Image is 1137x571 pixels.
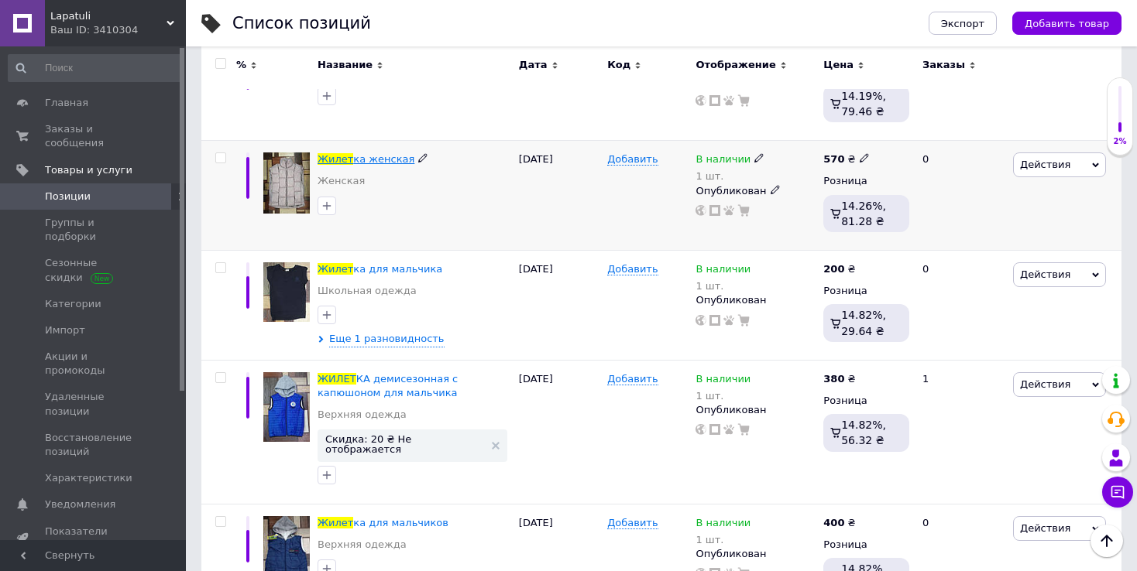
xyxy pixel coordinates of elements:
[696,184,816,198] div: Опубликован
[45,390,143,418] span: Удаленные позиции
[519,58,548,72] span: Дата
[929,12,997,35] button: Экспорт
[841,419,886,446] span: 14.82%, 56.32 ₴
[823,58,854,72] span: Цена
[45,471,132,485] span: Характеристики
[922,58,965,72] span: Заказы
[318,263,442,275] a: Жилетка для мальчика
[696,390,751,402] div: 1 шт.
[696,534,751,545] div: 1 шт.
[318,58,373,72] span: Название
[353,263,442,275] span: ка для мальчика
[318,538,407,552] a: Верхняя одежда
[913,360,1009,504] div: 1
[318,373,458,398] span: КА демисезонная с капюшоном для мальчика
[232,15,371,32] div: Список позиций
[823,174,909,188] div: Розница
[45,163,132,177] span: Товары и услуги
[318,517,448,528] a: Жилетка для мальчиков
[45,297,101,311] span: Категории
[515,360,603,504] div: [DATE]
[607,373,658,385] span: Добавить
[318,373,458,398] a: ЖИЛЕТКА демисезонная с капюшоном для мальчика
[45,256,143,284] span: Сезонные скидки
[353,153,414,165] span: ка женская
[1025,18,1109,29] span: Добавить товар
[325,434,484,454] span: Скидка: 20 ₴ Не отображается
[696,58,775,72] span: Отображение
[1108,136,1132,147] div: 2%
[318,408,407,422] a: Верхняя одежда
[318,284,417,298] a: Школьная одежда
[696,547,816,561] div: Опубликован
[45,190,91,203] span: Позиции
[1091,525,1123,557] button: Наверх
[696,517,751,533] span: В наличии
[913,251,1009,361] div: 0
[696,263,751,279] span: В наличии
[45,525,143,552] span: Показатели работы компании
[515,251,603,361] div: [DATE]
[1020,378,1070,390] span: Действия
[1020,268,1070,280] span: Действия
[823,517,844,528] b: 400
[236,58,246,72] span: %
[607,153,658,166] span: Добавить
[1102,477,1133,508] button: Чат с покупателем
[696,170,764,182] div: 1 шт.
[841,309,886,337] span: 14.82%, 29.64 ₴
[607,517,658,529] span: Добавить
[841,200,886,227] span: 14.26%, 81.28 ₴
[607,263,658,275] span: Добавить
[353,517,448,528] span: ка для мальчиков
[45,431,143,459] span: Восстановление позиций
[318,174,365,188] a: Женская
[823,263,844,275] b: 200
[318,373,356,385] span: ЖИЛЕТ
[607,58,630,72] span: Код
[1012,12,1122,35] button: Добавить товар
[45,96,88,110] span: Главная
[823,538,909,552] div: Розница
[823,284,909,298] div: Розница
[45,323,85,337] span: Импорт
[263,152,310,214] img: Жилетка женская
[318,153,414,165] a: Жилетка женская
[823,152,869,166] div: ₴
[263,372,310,442] img: ЖИЛЕТКА демисезонная с капюшоном для мальчика
[823,372,855,386] div: ₴
[318,263,353,275] span: Жилет
[823,262,855,276] div: ₴
[823,516,855,530] div: ₴
[823,394,909,408] div: Розница
[45,497,115,511] span: Уведомления
[913,141,1009,251] div: 0
[45,216,143,244] span: Группы и подборки
[45,350,143,378] span: Акции и промокоды
[515,141,603,251] div: [DATE]
[329,332,445,347] span: Еще 1 разновидность
[823,153,844,165] b: 570
[1020,159,1070,170] span: Действия
[696,373,751,389] span: В наличии
[50,9,167,23] span: Lapatuli
[1020,522,1070,534] span: Действия
[823,373,844,385] b: 380
[50,23,186,37] div: Ваш ID: 3410304
[45,122,143,150] span: Заказы и сообщения
[8,54,183,82] input: Поиск
[696,153,751,169] span: В наличии
[263,262,310,322] img: Жилетка для мальчика
[696,403,816,417] div: Опубликован
[696,280,751,292] div: 1 шт.
[941,18,984,29] span: Экспорт
[696,293,816,307] div: Опубликован
[318,517,353,528] span: Жилет
[318,153,353,165] span: Жилет
[841,90,886,118] span: 14.19%, 79.46 ₴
